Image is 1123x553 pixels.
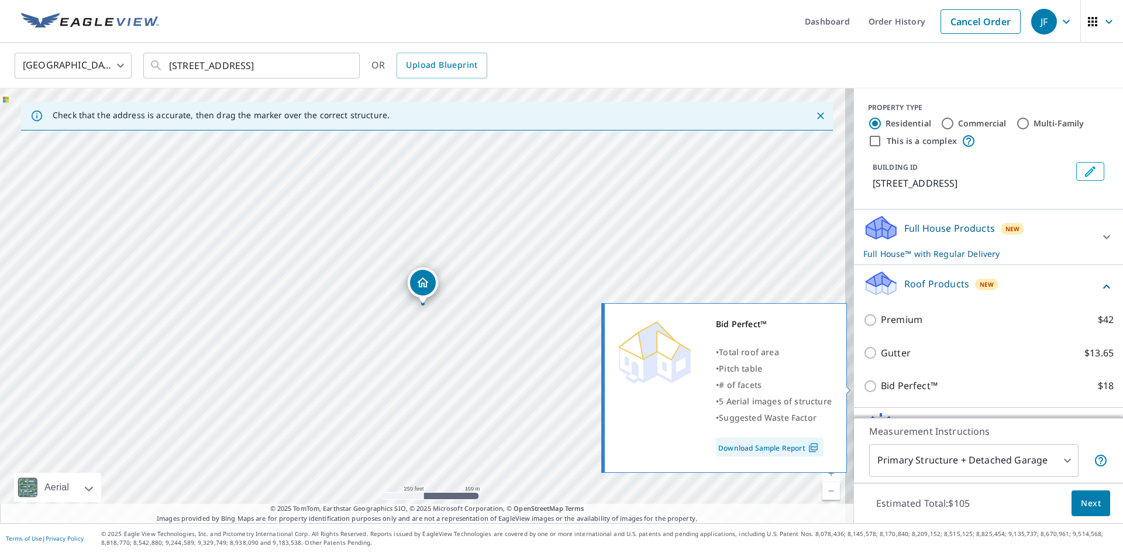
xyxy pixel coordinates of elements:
[1081,496,1101,511] span: Next
[408,267,438,304] div: Dropped pin, building 1, Residential property, 3348 Lake Shore Ln Clearwater, FL 33761
[958,118,1007,129] label: Commercial
[46,534,84,542] a: Privacy Policy
[1098,379,1114,393] p: $18
[716,410,832,426] div: •
[719,346,779,358] span: Total roof area
[887,135,957,147] label: This is a complex
[1084,346,1114,360] p: $13.65
[868,102,1109,113] div: PROPERTY TYPE
[6,534,42,542] a: Terms of Use
[101,530,1117,547] p: © 2025 Eagle View Technologies, Inc. and Pictometry International Corp. All Rights Reserved. Repo...
[716,344,832,360] div: •
[863,270,1114,303] div: Roof ProductsNew
[716,316,832,332] div: Bid Perfect™
[371,53,487,78] div: OR
[863,214,1114,260] div: Full House ProductsNewFull House™ with Regular Delivery
[1031,9,1057,35] div: JF
[719,379,762,390] span: # of facets
[1034,118,1084,129] label: Multi-Family
[1094,454,1108,468] span: Your report will include the primary structure and a detached garage if one exists.
[873,176,1072,190] p: [STREET_ADDRESS]
[15,49,132,82] div: [GEOGRAPHIC_DATA]
[1076,162,1104,181] button: Edit building 1
[14,473,101,502] div: Aerial
[813,108,828,123] button: Close
[53,110,390,121] p: Check that the address is accurate, then drag the marker over the correct structure.
[881,312,922,327] p: Premium
[719,412,817,423] span: Suggested Waste Factor
[904,277,969,291] p: Roof Products
[869,424,1108,438] p: Measurement Instructions
[6,535,84,542] p: |
[1005,224,1020,233] span: New
[270,504,584,514] span: © 2025 TomTom, Earthstar Geographics SIO, © 2025 Microsoft Corporation, ©
[716,393,832,410] div: •
[397,53,487,78] a: Upload Blueprint
[904,221,995,235] p: Full House Products
[21,13,159,30] img: EV Logo
[1072,490,1110,517] button: Next
[716,438,824,456] a: Download Sample Report
[980,280,994,289] span: New
[881,379,938,393] p: Bid Perfect™
[869,444,1079,477] div: Primary Structure + Detached Garage
[886,118,931,129] label: Residential
[514,504,563,513] a: OpenStreetMap
[1098,312,1114,327] p: $42
[614,316,695,386] img: Premium
[863,248,1093,260] p: Full House™ with Regular Delivery
[881,346,911,360] p: Gutter
[863,413,1114,446] div: Solar ProductsNew
[565,504,584,513] a: Terms
[719,396,832,407] span: 5 Aerial images of structure
[867,490,979,516] p: Estimated Total: $105
[805,442,821,453] img: Pdf Icon
[716,377,832,393] div: •
[406,58,477,73] span: Upload Blueprint
[719,363,762,374] span: Pitch table
[941,9,1021,34] a: Cancel Order
[41,473,73,502] div: Aerial
[822,482,840,500] a: Current Level 17, Zoom Out
[169,49,336,82] input: Search by address or latitude-longitude
[873,162,918,172] p: BUILDING ID
[716,360,832,377] div: •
